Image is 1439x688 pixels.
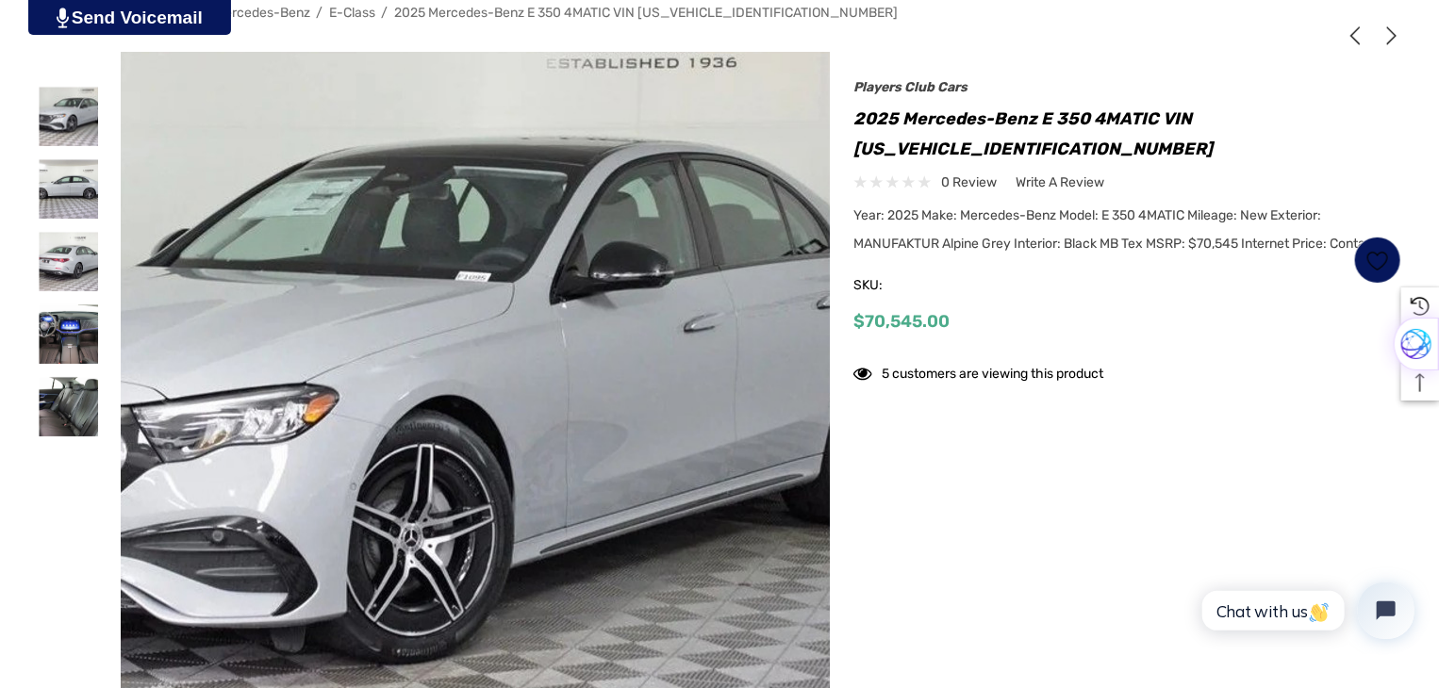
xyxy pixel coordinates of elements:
img: PjwhLS0gR2VuZXJhdG9yOiBHcmF2aXQuaW8gLS0+PHN2ZyB4bWxucz0iaHR0cDovL3d3dy53My5vcmcvMjAwMC9zdmciIHhtb... [57,8,69,28]
span: Year: 2025 Make: Mercedes-Benz Model: E 350 4MATIC Mileage: New Exterior: MANUFAKTUR Alpine Grey ... [853,207,1374,252]
svg: Top [1401,373,1439,392]
span: SKU: [853,272,948,299]
h1: 2025 Mercedes-Benz E 350 4MATIC VIN [US_VEHICLE_IDENTIFICATION_NUMBER] [853,104,1401,164]
img: For Sale 2025 Mercedes-Benz E 350 4MATIC VIN W1KLF4HB3SA147134 [39,87,98,146]
img: For Sale 2025 Mercedes-Benz E 350 4MATIC VIN W1KLF4HB3SA147134 [39,377,98,436]
span: Write a Review [1016,174,1104,191]
iframe: Tidio Chat [1182,566,1431,655]
a: Write a Review [1016,171,1104,194]
a: Previous [1346,26,1372,45]
a: Wish List [1354,237,1401,284]
img: For Sale 2025 Mercedes-Benz E 350 4MATIC VIN W1KLF4HB3SA147134 [39,304,98,364]
a: E-Class [329,5,375,21]
a: Mercedes-Benz [214,5,310,21]
a: Players Club Cars [853,79,968,95]
a: 2025 Mercedes-Benz E 350 4MATIC VIN [US_VEHICLE_IDENTIFICATION_NUMBER] [394,5,898,21]
svg: Recently Viewed [1411,297,1430,316]
a: Next [1375,26,1401,45]
img: For Sale 2025 Mercedes-Benz E 350 4MATIC VIN W1KLF4HB3SA147134 [39,159,98,219]
svg: Wish List [1367,250,1389,271]
span: $70,545.00 [853,311,950,332]
img: For Sale 2025 Mercedes-Benz E 350 4MATIC VIN W1KLF4HB3SA147134 [39,232,98,291]
div: 5 customers are viewing this product [853,356,1103,385]
span: 0 review [941,171,997,194]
